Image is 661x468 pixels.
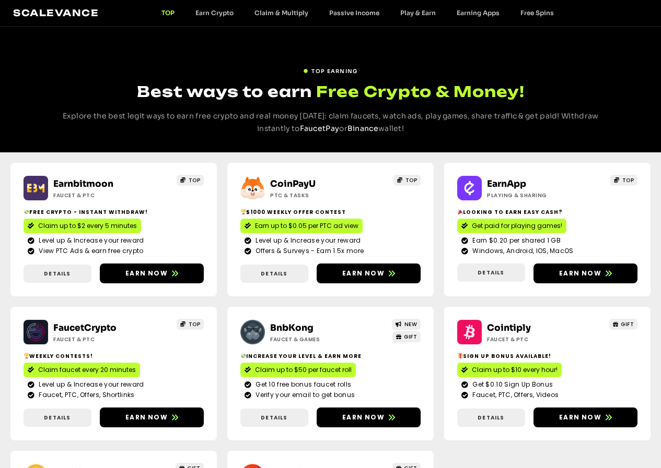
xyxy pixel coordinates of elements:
img: 💸 [24,209,29,214]
h2: ptc & Tasks [270,191,364,199]
a: FaucetPay [300,124,340,133]
a: Earn now [317,263,421,283]
span: Earn now [125,413,168,422]
a: Earn now [100,407,204,427]
a: Earnbitmoon [53,178,113,189]
span: Claim faucet every 20 minutes [38,365,136,375]
h2: Faucet & Games [270,335,364,343]
span: GIFT [621,320,634,328]
span: Level up & Increase your reward [36,380,144,389]
a: TOP [177,175,204,186]
h2: Faucet & PTC [487,335,581,343]
a: TOP EARNING [303,63,357,75]
img: 🏆 [241,209,246,214]
span: Earn now [342,269,385,278]
a: TOP [177,319,204,330]
h2: Playing & Sharing [487,191,581,199]
span: Details [261,270,287,278]
h2: Sign up bonus available! [457,352,637,360]
a: Claim & Multiply [244,9,319,17]
span: Details [478,269,504,277]
span: Claim up to $10 every hour! [472,365,558,375]
h2: Looking to Earn Easy Cash? [457,208,637,216]
a: Details [457,263,525,282]
a: NEW [392,319,421,330]
a: Details [24,409,91,427]
a: TOP [393,175,421,186]
span: Verify your email to get bonus [253,390,355,400]
a: Earn Crypto [185,9,244,17]
span: Level up & Increase your reward [36,236,144,245]
span: Details [478,414,504,422]
img: 🏆 [24,353,29,358]
span: Details [44,270,71,278]
a: Details [240,409,308,427]
a: Scalevance [13,7,99,18]
h2: Faucet & PTC [53,191,147,199]
a: TOP [151,9,185,17]
a: BnbKong [270,322,314,333]
span: Windows, Android, IOS, MacOS [470,246,573,256]
span: TOP [405,176,418,184]
a: FaucetCrypto [53,322,117,333]
a: Claim faucet every 20 minutes [24,363,140,377]
span: Claim up to $2 every 5 minutes [38,221,137,231]
a: Details [240,265,308,283]
span: TOP EARNING [311,67,357,75]
h2: Free crypto - Instant withdraw! [24,208,204,216]
span: Offers & Surveys - Earn 1.5x more [253,246,364,256]
span: Get paid for playing games! [472,221,562,231]
a: Play & Earn [390,9,446,17]
a: Earn now [100,263,204,283]
a: EarnApp [487,178,526,189]
span: Earn now [559,269,601,278]
span: View PTC Ads & earn free crypto [36,246,143,256]
span: TOP [189,320,201,328]
a: GIFT [392,331,421,342]
img: 🎉 [458,209,463,214]
a: Passive Income [319,9,390,17]
img: 💸 [241,353,246,358]
a: Earn now [534,407,637,427]
span: Details [44,414,71,422]
span: Earn now [342,413,385,422]
span: Earn now [125,269,168,278]
h2: Increase your level & earn more [240,352,421,360]
span: Earn $0.20 per shared 1 GB [470,236,561,245]
a: Details [457,409,525,427]
span: Best ways to earn [137,82,312,101]
h2: Weekly contests! [24,352,204,360]
span: Faucet, PTC, Offers, Videos [470,390,559,400]
p: Explore the best legit ways to earn free crypto and real money [DATE]: claim faucets, watch ads, ... [59,110,602,135]
span: TOP [622,176,634,184]
a: Earn now [534,263,637,283]
h2: $1000 Weekly Offer contest [240,208,421,216]
span: TOP [189,176,201,184]
a: Details [24,265,91,283]
span: Details [261,414,287,422]
a: TOP [610,175,637,186]
a: Claim up to $10 every hour! [457,363,562,377]
a: Claim up to $2 every 5 minutes [24,219,141,233]
span: Claim up to $50 per faucet roll [255,365,352,375]
span: Level up & Increase your reward [253,236,361,245]
a: Earn up to $0.05 per PTC ad view [240,219,363,233]
a: CoinPayU [270,178,316,189]
a: Claim up to $50 per faucet roll [240,363,356,377]
span: Get $0.10 Sign Up Bonus [470,380,553,389]
a: Free Spins [510,9,564,17]
span: Earn up to $0.05 per PTC ad view [255,221,358,231]
a: Cointiply [487,322,531,333]
a: Get paid for playing games! [457,219,566,233]
a: GIFT [609,319,638,330]
nav: Menu [151,9,564,17]
span: Faucet, PTC, Offers, Shortlinks [36,390,134,400]
img: 🎁 [458,353,463,358]
h2: Faucet & PTC [53,335,147,343]
span: Get 10 free bonus faucet rolls [253,380,351,389]
a: Binance [347,124,378,133]
span: Free Crypto & Money! [316,81,525,102]
a: Earn now [317,407,421,427]
span: Earn now [559,413,601,422]
a: Earning Apps [446,9,510,17]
